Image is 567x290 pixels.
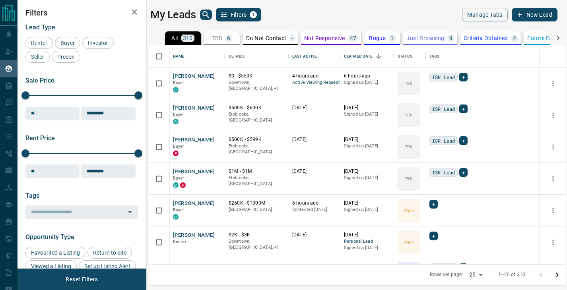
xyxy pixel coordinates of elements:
[173,207,184,213] span: Buyer
[464,35,508,41] p: Criteria Obtained
[60,273,103,286] button: Reset Filters
[513,35,516,41] p: 4
[429,200,438,209] div: +
[229,207,284,213] p: [GEOGRAPHIC_DATA]
[547,141,559,153] button: more
[344,263,390,270] p: [DATE]
[173,214,179,220] div: condos.ca
[344,73,390,79] p: 6 hours ago
[25,37,53,49] div: Renter
[462,168,465,176] span: +
[25,260,77,272] div: Viewed a Listing
[90,249,129,256] span: Return to Site
[173,112,184,117] span: Buyer
[344,232,390,238] p: [DATE]
[344,238,390,245] span: Personal Lead
[430,271,463,278] p: Rows per page:
[344,245,390,251] p: Signed up [DATE]
[547,205,559,217] button: more
[25,8,138,17] h2: Filters
[459,104,468,113] div: +
[54,54,78,60] span: Precon
[292,207,336,213] p: Contacted [DATE]
[340,45,394,68] div: Claimed Date
[79,260,136,272] div: Set up Listing Alert
[225,45,288,68] div: Details
[462,105,465,113] span: +
[405,144,412,150] p: TBD
[432,168,455,176] span: ISR Lead
[229,232,284,238] p: $2K - $3K
[229,111,284,124] p: Etobicoke, [GEOGRAPHIC_DATA]
[173,232,215,239] button: [PERSON_NAME]
[183,35,193,41] p: 310
[344,104,390,111] p: [DATE]
[344,45,373,68] div: Claimed Date
[85,40,111,46] span: Investor
[512,8,557,21] button: New Lead
[173,45,185,68] div: Name
[173,182,179,188] div: condos.ca
[28,40,50,46] span: Renter
[344,168,390,175] p: [DATE]
[246,35,287,41] p: Do Not Contact
[229,73,284,79] p: $0 - $550K
[406,35,444,41] p: Just Browsing
[432,200,435,208] span: +
[52,51,80,63] div: Precon
[292,168,336,175] p: [DATE]
[344,111,390,118] p: Signed up [DATE]
[25,247,85,259] div: Favourited a Listing
[344,79,390,86] p: Signed up [DATE]
[547,173,559,185] button: more
[82,37,114,49] div: Investor
[373,51,384,62] button: Sort
[292,136,336,143] p: [DATE]
[150,8,196,21] h1: My Leads
[173,73,215,80] button: [PERSON_NAME]
[124,207,136,218] button: Open
[229,79,284,92] p: Toronto
[292,200,336,207] p: 6 hours ago
[173,200,215,207] button: [PERSON_NAME]
[229,45,245,68] div: Details
[229,136,284,143] p: $500K - $599K
[292,79,336,86] span: Active Viewing Request
[432,264,455,272] span: ISR Lead
[173,87,179,93] div: condos.ca
[173,151,179,156] div: property.ca
[229,143,284,155] p: Etobicoke, [GEOGRAPHIC_DATA]
[288,45,340,68] div: Last Active
[405,112,412,118] p: TBD
[432,73,455,81] span: ISR Lead
[229,263,284,270] p: $600K - $1M
[292,232,336,238] p: [DATE]
[398,45,412,68] div: Status
[394,45,425,68] div: Status
[344,200,390,207] p: [DATE]
[55,37,80,49] div: Buyer
[405,176,412,182] p: TBD
[547,77,559,89] button: more
[25,233,74,241] span: Opportunity Type
[212,35,222,41] p: TBD
[432,137,455,145] span: ISR Lead
[344,136,390,143] p: [DATE]
[344,143,390,149] p: Signed up [DATE]
[87,247,132,259] div: Return to Site
[449,35,452,41] p: 9
[216,8,262,21] button: Filters1
[58,40,78,46] span: Buyer
[390,35,394,41] p: 1
[292,73,336,79] p: 4 hours ago
[369,35,386,41] p: Bogus
[173,104,215,112] button: [PERSON_NAME]
[459,136,468,145] div: +
[180,182,186,188] div: property.ca
[25,192,39,199] span: Tags
[292,104,336,111] p: [DATE]
[173,168,215,176] button: [PERSON_NAME]
[291,35,293,41] p: -
[229,175,284,187] p: Etobicoke, [GEOGRAPHIC_DATA]
[28,249,83,256] span: Favourited a Listing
